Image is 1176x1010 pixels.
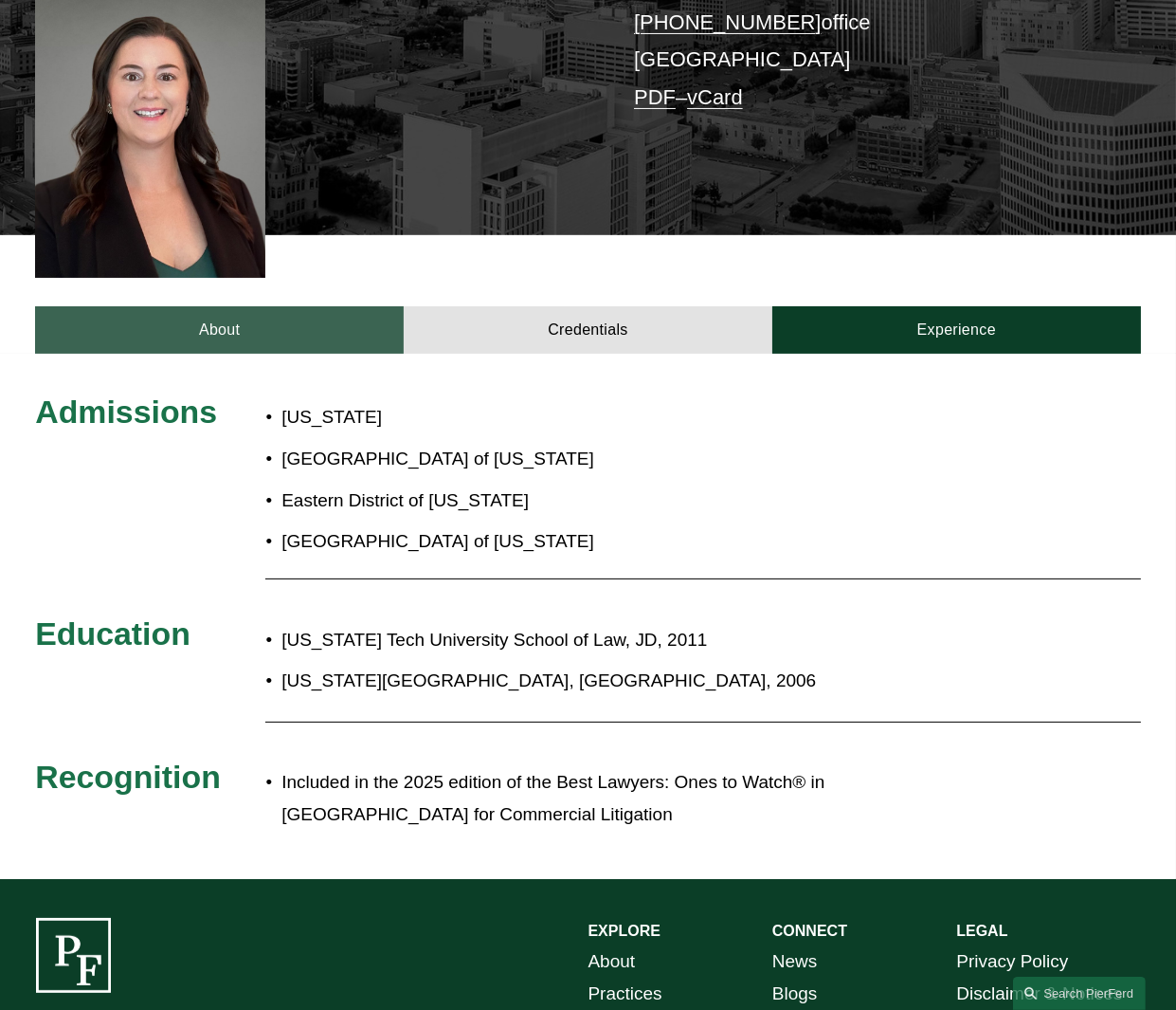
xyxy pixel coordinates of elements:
[35,759,221,795] span: Recognition
[588,923,660,939] strong: EXPLORE
[634,10,821,34] a: [PHONE_NUMBER]
[281,665,1003,697] p: [US_STATE][GEOGRAPHIC_DATA], [GEOGRAPHIC_DATA], 2006
[404,306,772,354] a: Credentials
[281,401,679,433] p: [US_STATE]
[634,85,676,109] a: PDF
[772,306,1141,354] a: Experience
[281,485,679,517] p: Eastern District of [US_STATE]
[35,306,404,354] a: About
[772,978,817,1010] a: Blogs
[687,85,743,109] a: vCard
[1013,977,1146,1010] a: Search this site
[772,923,847,939] strong: CONNECT
[588,978,662,1010] a: Practices
[35,615,190,652] span: Education
[956,978,1122,1010] a: Disclaimer & Notices
[772,946,817,978] a: News
[956,946,1068,978] a: Privacy Policy
[281,624,1003,656] p: [US_STATE] Tech University School of Law, JD, 2011
[956,923,1007,939] strong: LEGAL
[281,766,1003,831] p: Included in the 2025 edition of the Best Lawyers: Ones to Watch® in [GEOGRAPHIC_DATA] for Commerc...
[281,443,679,475] p: [GEOGRAPHIC_DATA] of [US_STATE]
[281,525,679,558] p: [GEOGRAPHIC_DATA] of [US_STATE]
[35,394,217,430] span: Admissions
[588,946,636,978] a: About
